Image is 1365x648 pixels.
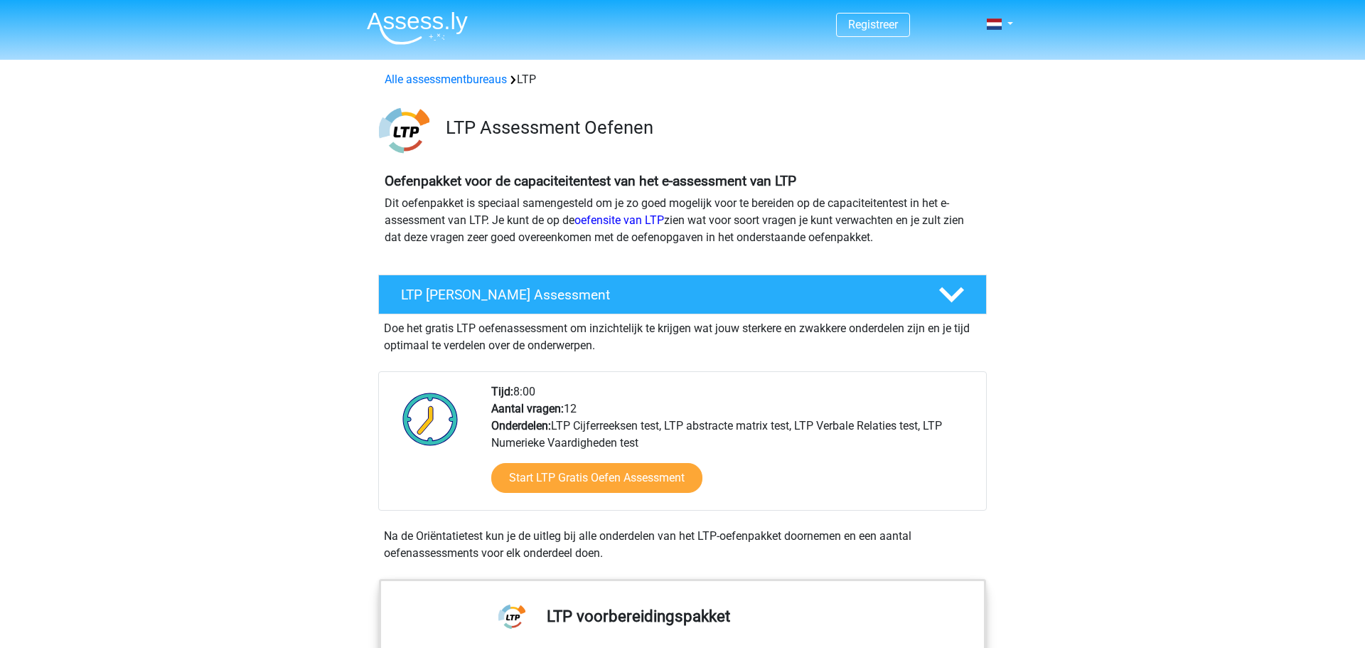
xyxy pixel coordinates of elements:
a: LTP [PERSON_NAME] Assessment [373,275,992,314]
div: Na de Oriëntatietest kun je de uitleg bij alle onderdelen van het LTP-oefenpakket doornemen en ee... [378,528,987,562]
a: Registreer [848,18,898,31]
a: Start LTP Gratis Oefen Assessment [491,463,702,493]
b: Onderdelen: [491,419,551,432]
div: Doe het gratis LTP oefenassessment om inzichtelijk te krijgen wat jouw sterkere en zwakkere onder... [378,314,987,354]
a: Alle assessmentbureaus [385,73,507,86]
img: Klok [395,383,466,455]
div: 8:00 12 LTP Cijferreeksen test, LTP abstracte matrix test, LTP Verbale Relaties test, LTP Numerie... [481,383,985,510]
b: Aantal vragen: [491,402,564,415]
img: ltp.png [379,105,429,156]
h4: LTP [PERSON_NAME] Assessment [401,287,916,303]
img: Assessly [367,11,468,45]
p: Dit oefenpakket is speciaal samengesteld om je zo goed mogelijk voor te bereiden op de capaciteit... [385,195,980,246]
b: Tijd: [491,385,513,398]
a: oefensite van LTP [574,213,664,227]
b: Oefenpakket voor de capaciteitentest van het e-assessment van LTP [385,173,796,189]
div: LTP [379,71,986,88]
h3: LTP Assessment Oefenen [446,117,975,139]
